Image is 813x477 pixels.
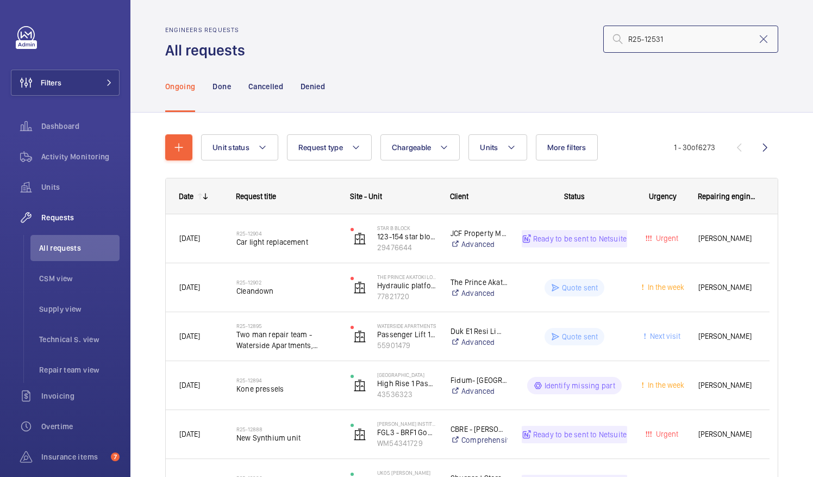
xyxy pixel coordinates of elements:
img: elevator.svg [353,232,366,245]
span: CSM view [39,273,120,284]
button: Request type [287,134,372,160]
p: [PERSON_NAME] Institute [377,420,436,427]
p: High Rise 1 Passenger Lift [377,378,436,389]
h2: R25-12888 [236,426,336,432]
span: Dashboard [41,121,120,132]
div: Date [179,192,193,201]
p: WM54341729 [377,438,436,449]
span: [DATE] [179,430,200,438]
h2: Engineers requests [165,26,252,34]
p: The Prince Akatoki London [451,277,508,288]
p: Duk E1 Resi Limited and Duke E2 Resi Limited - Waterside Apartments [451,326,508,337]
span: Requests [41,212,120,223]
p: Fidum- [GEOGRAPHIC_DATA] [451,375,508,386]
p: 123-154 star block B passenger [377,231,436,242]
span: In the week [646,381,684,389]
h2: R25-12895 [236,323,336,329]
a: Comprehensive [451,435,508,445]
span: Supply view [39,303,120,314]
p: CBRE - [PERSON_NAME] [451,424,508,435]
span: [DATE] [179,332,200,340]
span: Site - Unit [350,192,382,201]
p: Done [212,81,230,92]
span: Invoicing [41,391,120,401]
p: Hydraulic platform lift [377,280,436,291]
span: 1 - 30 6273 [674,144,715,151]
p: Waterside Apartments [377,323,436,329]
span: of [691,143,698,152]
p: UK05 [PERSON_NAME] [377,469,436,476]
span: Repairing engineer [698,192,756,201]
img: elevator.svg [353,379,366,392]
a: Advanced [451,386,508,397]
p: 29476644 [377,242,436,253]
span: Car light replacement [236,237,336,247]
span: Activity Monitoring [41,151,120,162]
span: [PERSON_NAME] [698,281,756,294]
p: 77821720 [377,291,436,302]
p: Identify missing part [545,380,616,391]
span: [PERSON_NAME] [698,330,756,343]
span: [DATE] [179,234,200,243]
span: In the week [646,283,684,292]
p: FGL3 - BRF1 Goods Lift L/H [377,427,436,438]
a: Advanced [451,337,508,348]
span: Urgent [654,234,678,243]
a: Advanced [451,239,508,250]
span: Urgent [654,430,678,438]
button: Unit status [201,134,278,160]
span: More filters [547,143,586,152]
span: 7 [111,453,120,461]
h2: R25-12902 [236,279,336,286]
a: Advanced [451,288,508,299]
span: Technical S. view [39,334,120,345]
h2: R25-12894 [236,377,336,383]
p: 43536323 [377,389,436,400]
button: More filters [536,134,598,160]
span: Client [450,192,468,201]
p: Ready to be sent to Netsuite [533,429,627,440]
img: elevator.svg [353,281,366,294]
span: [PERSON_NAME] [698,232,756,245]
span: Request title [236,192,276,201]
span: Cleandown [236,286,336,296]
img: elevator.svg [353,330,366,343]
p: Quote sent [562,331,598,342]
img: elevator.svg [353,428,366,441]
span: Insurance items [41,451,107,462]
span: New Synthium unit [236,432,336,443]
h2: R25-12904 [236,230,336,237]
p: Ongoing [165,81,195,92]
p: Quote sent [562,282,598,293]
span: [DATE] [179,381,200,389]
span: Repair team view [39,364,120,375]
span: Kone pressels [236,383,336,394]
span: Filters [41,77,61,88]
span: Chargeable [392,143,431,152]
span: [PERSON_NAME] [698,379,756,392]
span: Units [41,182,120,193]
p: Denied [301,81,325,92]
button: Chargeable [380,134,460,160]
button: Filters [11,70,120,96]
span: [PERSON_NAME] [698,428,756,441]
p: Star B Block [377,225,436,231]
h1: All requests [165,40,252,60]
p: The Prince Akatoki London [377,274,436,280]
input: Search by request number or quote number [603,26,778,53]
span: [DATE] [179,283,200,292]
span: Two man repair team - Waterside Apartments, [GEOGRAPHIC_DATA] [236,329,336,351]
span: Urgency [649,192,677,201]
p: Ready to be sent to Netsuite [533,233,627,244]
p: Cancelled [248,81,283,92]
p: [GEOGRAPHIC_DATA] [377,371,436,378]
span: Unit status [212,143,249,152]
p: JCF Property Management - [GEOGRAPHIC_DATA] [451,228,508,239]
button: Units [468,134,527,160]
span: Overtime [41,421,120,432]
span: Units [480,143,498,152]
span: Status [564,192,585,201]
span: Request type [298,143,343,152]
p: Passenger Lift 1 montague [377,329,436,340]
p: 55901479 [377,340,436,351]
